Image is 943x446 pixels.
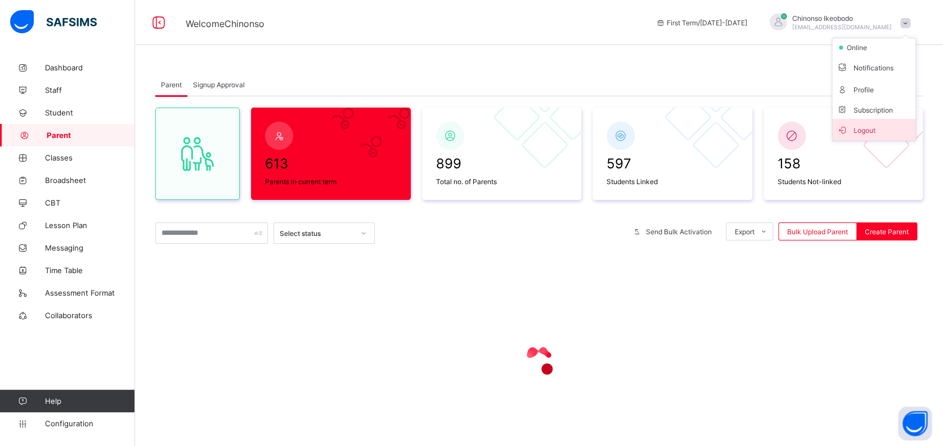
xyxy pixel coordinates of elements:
[832,56,915,78] li: dropdown-list-item-text-3
[47,131,135,140] span: Parent
[45,419,134,428] span: Configuration
[45,243,135,252] span: Messaging
[193,81,245,89] span: Signup Approval
[846,43,874,52] span: online
[792,24,892,30] span: [EMAIL_ADDRESS][DOMAIN_NAME]
[45,63,135,72] span: Dashboard
[45,266,135,275] span: Time Table
[655,19,747,27] span: session/term information
[436,155,568,172] span: 899
[10,10,97,34] img: safsims
[837,61,911,74] span: Notifications
[280,229,354,238] div: Select status
[45,108,135,117] span: Student
[832,78,915,100] li: dropdown-list-item-text-4
[45,288,135,297] span: Assessment Format
[45,396,134,405] span: Help
[832,100,915,119] li: dropdown-list-item-null-6
[832,38,915,56] li: dropdown-list-item-null-2
[45,153,135,162] span: Classes
[758,14,916,32] div: ChinonsoIkeobodo
[832,119,915,141] li: dropdown-list-item-buttom-7
[265,177,397,186] span: Parents in current term
[837,123,911,136] span: Logout
[45,176,135,185] span: Broadsheet
[45,311,135,320] span: Collaborators
[778,177,909,186] span: Students Not-linked
[607,177,738,186] span: Students Linked
[865,228,909,236] span: Create Parent
[45,198,135,207] span: CBT
[186,18,264,29] span: Welcome Chinonso
[436,177,568,186] span: Total no. of Parents
[837,106,893,114] span: Subscription
[778,155,909,172] span: 158
[787,228,848,236] span: Bulk Upload Parent
[161,81,182,89] span: Parent
[735,228,755,236] span: Export
[45,221,135,230] span: Lesson Plan
[792,14,892,23] span: Chinonso Ikeobodo
[607,155,738,172] span: 597
[898,407,932,440] button: Open asap
[646,228,712,236] span: Send Bulk Activation
[45,86,135,95] span: Staff
[265,155,397,172] span: 613
[837,83,911,96] span: Profile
